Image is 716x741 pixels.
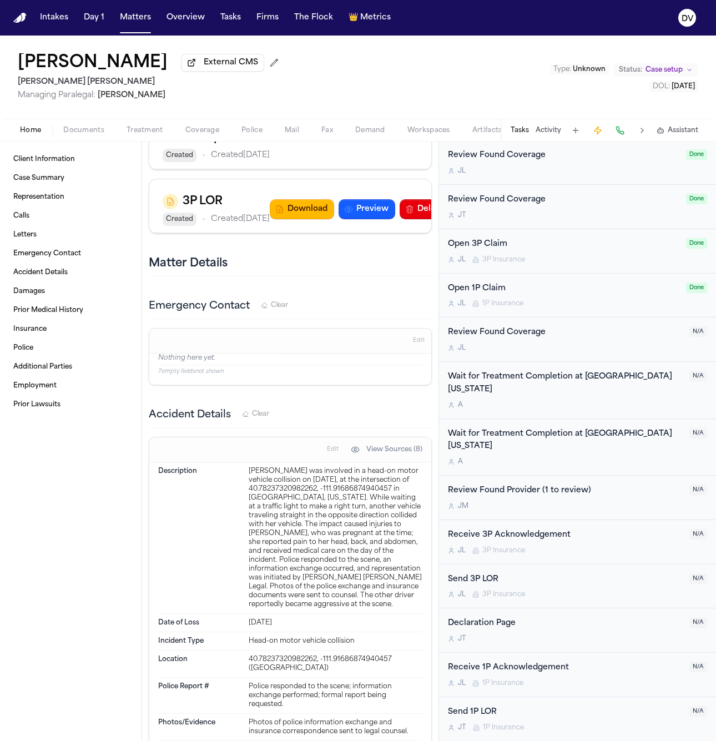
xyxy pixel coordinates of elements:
span: N/A [689,485,707,495]
a: Accident Details [9,264,133,281]
span: J M [458,502,468,511]
button: Intakes [36,8,73,28]
span: Managing Paralegal: [18,91,95,99]
span: External CMS [204,57,258,68]
span: J L [458,546,466,555]
span: Workspaces [407,126,450,135]
div: Send 3P LOR [448,573,683,586]
span: J L [458,167,466,175]
div: Wait for Treatment Completion at [GEOGRAPHIC_DATA][US_STATE] [448,428,683,453]
button: Make a Call [612,123,628,138]
span: Done [686,283,707,293]
img: Finch Logo [13,13,27,23]
span: J T [458,723,466,732]
span: 1P Insurance [483,723,524,732]
span: Done [686,194,707,204]
button: Firms [252,8,283,28]
span: N/A [689,371,707,381]
button: Clear Accident Details [242,410,269,419]
span: J L [458,590,466,599]
span: J L [458,299,466,308]
button: Change status from Case setup [613,63,698,77]
span: J L [458,679,466,688]
p: Created [DATE] [211,149,270,162]
span: Documents [63,126,104,135]
span: • [202,213,205,226]
button: Overview [162,8,209,28]
div: Review Found Provider (1 to review) [448,485,683,497]
button: Add Task [568,123,583,138]
div: Open task: Receive 3P Acknowledgement [439,520,716,564]
div: Open task: Wait for Treatment Completion at University of Utah Hospital [439,419,716,476]
div: Open task: Wait for Treatment Completion at University of Utah Hospital [439,362,716,419]
span: Police [241,126,263,135]
dt: Incident Type [158,637,242,646]
p: Created [DATE] [211,213,270,226]
p: 7 empty fields not shown. [158,367,422,376]
span: N/A [689,326,707,337]
div: Review Found Coverage [448,194,679,206]
a: Police [9,339,133,357]
span: Created [163,149,196,162]
span: [DATE] [672,83,695,90]
div: Open 3P Claim [448,238,679,251]
button: Delete [400,199,451,219]
div: Open task: Review Found Provider (1 to review) [439,476,716,520]
span: Created [163,213,196,226]
span: A [458,457,463,466]
span: Unknown [573,66,606,73]
a: Representation [9,188,133,206]
span: N/A [689,617,707,628]
button: Matters [115,8,155,28]
span: 1P Insurance [482,299,523,308]
h3: 3P LOR [183,193,223,210]
div: Review Found Coverage [448,326,683,339]
span: J L [458,344,466,352]
span: Type : [553,66,571,73]
button: Day 1 [79,8,109,28]
h3: Emergency Contact [149,299,250,314]
button: Edit Type: Unknown [550,64,609,75]
div: Wait for Treatment Completion at [GEOGRAPHIC_DATA][US_STATE] [448,371,683,396]
button: Edit [410,332,428,350]
span: Mail [285,126,299,135]
div: Open task: Open 1P Claim [439,274,716,318]
span: Clear [252,410,269,419]
button: External CMS [181,54,264,72]
dt: Photos/Evidence [158,718,242,736]
span: J T [458,634,466,643]
span: Clear [271,301,288,310]
span: Case setup [646,65,683,74]
a: The Flock [290,8,337,28]
button: View Sources (8) [345,441,428,458]
div: Receive 3P Acknowledgement [448,529,683,542]
span: 3P Insurance [482,546,525,555]
span: N/A [689,662,707,672]
span: 3P Insurance [482,255,525,264]
div: Open task: Open 3P Claim [439,229,716,274]
span: N/A [689,529,707,540]
span: DOL : [653,83,670,90]
div: Police responded to the scene; information exchange performed; formal report being requested. [249,682,422,709]
h2: Matter Details [149,256,228,271]
div: Open task: Review Found Coverage [439,140,716,185]
span: Edit [413,337,425,345]
div: Photos of police information exchange and insurance correspondence sent to legal counsel. [249,718,422,736]
button: Create Immediate Task [590,123,606,138]
div: Open task: Review Found Coverage [439,317,716,362]
h1: [PERSON_NAME] [18,53,168,73]
a: Prior Medical History [9,301,133,319]
a: Damages [9,283,133,300]
a: Additional Parties [9,358,133,376]
div: Declaration Page [448,617,683,630]
span: Edit [327,446,339,453]
span: N/A [689,573,707,584]
dt: Police Report # [158,682,242,709]
button: Activity [536,126,561,135]
span: Coverage [185,126,219,135]
div: Open task: Send 1P LOR [439,697,716,741]
div: Open task: Declaration Page [439,608,716,653]
span: [PERSON_NAME] [98,91,165,99]
a: Tasks [216,8,245,28]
